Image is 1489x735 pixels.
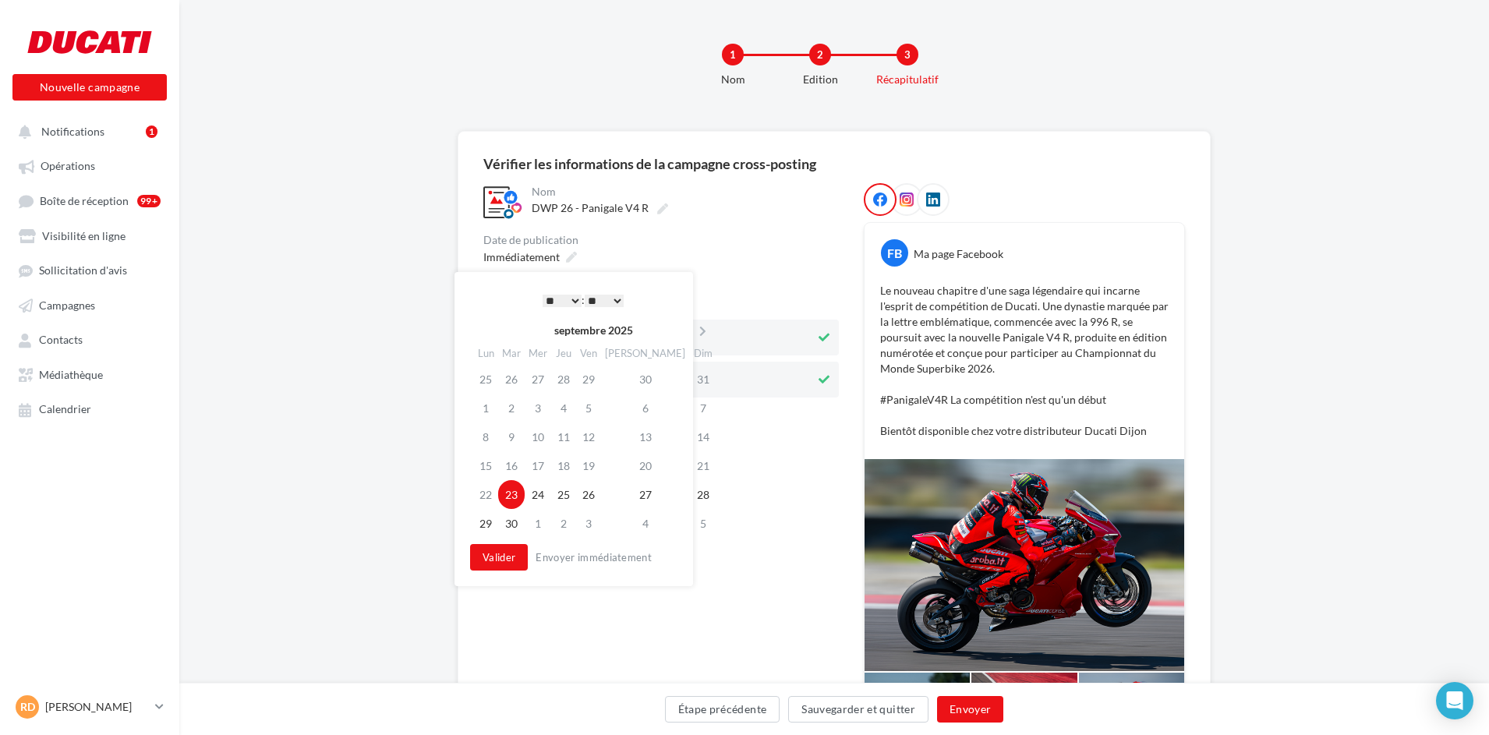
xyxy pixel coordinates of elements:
[914,246,1003,262] div: Ma page Facebook
[689,365,716,394] td: 31
[551,509,576,538] td: 2
[937,696,1003,723] button: Envoyer
[42,229,126,242] span: Visibilité en ligne
[473,480,498,509] td: 22
[576,422,601,451] td: 12
[39,368,103,381] span: Médiathèque
[9,325,170,353] a: Contacts
[20,699,35,715] span: RD
[12,692,167,722] a: RD [PERSON_NAME]
[689,342,716,365] th: Dim
[858,72,957,87] div: Récapitulatif
[1436,682,1473,719] div: Open Intercom Messenger
[498,451,525,480] td: 16
[601,480,689,509] td: 27
[504,288,662,312] div: :
[525,394,551,422] td: 3
[601,509,689,538] td: 4
[41,160,95,173] span: Opérations
[498,319,689,342] th: septembre 2025
[9,291,170,319] a: Campagnes
[470,544,528,571] button: Valider
[551,365,576,394] td: 28
[39,334,83,347] span: Contacts
[9,186,170,215] a: Boîte de réception99+
[41,125,104,138] span: Notifications
[483,250,560,263] span: Immédiatement
[683,72,783,87] div: Nom
[9,221,170,249] a: Visibilité en ligne
[473,422,498,451] td: 8
[576,365,601,394] td: 29
[551,480,576,509] td: 25
[665,696,780,723] button: Étape précédente
[39,299,95,312] span: Campagnes
[12,74,167,101] button: Nouvelle campagne
[689,422,716,451] td: 14
[9,360,170,388] a: Médiathèque
[689,451,716,480] td: 21
[788,696,928,723] button: Sauvegarder et quitter
[809,44,831,65] div: 2
[576,394,601,422] td: 5
[9,394,170,422] a: Calendrier
[532,186,836,197] div: Nom
[39,264,127,277] span: Sollicitation d'avis
[525,365,551,394] td: 27
[880,283,1169,439] p: Le nouveau chapitre d'une saga légendaire qui incarne l'esprit de compétition de Ducati. Une dyna...
[525,342,551,365] th: Mer
[576,509,601,538] td: 3
[525,480,551,509] td: 24
[529,548,658,567] button: Envoyer immédiatement
[722,44,744,65] div: 1
[576,451,601,480] td: 19
[483,235,839,246] div: Date de publication
[601,342,689,365] th: [PERSON_NAME]
[9,117,164,145] button: Notifications 1
[498,422,525,451] td: 9
[897,44,918,65] div: 3
[498,342,525,365] th: Mar
[498,509,525,538] td: 30
[45,699,149,715] p: [PERSON_NAME]
[601,394,689,422] td: 6
[601,422,689,451] td: 13
[881,239,908,267] div: FB
[473,394,498,422] td: 1
[498,394,525,422] td: 2
[9,256,170,284] a: Sollicitation d'avis
[601,365,689,394] td: 30
[551,422,576,451] td: 11
[525,422,551,451] td: 10
[576,342,601,365] th: Ven
[40,194,129,207] span: Boîte de réception
[551,394,576,422] td: 4
[498,480,525,509] td: 23
[689,394,716,422] td: 7
[473,365,498,394] td: 25
[39,403,91,416] span: Calendrier
[9,151,170,179] a: Opérations
[473,451,498,480] td: 15
[525,509,551,538] td: 1
[551,451,576,480] td: 18
[770,72,870,87] div: Edition
[532,201,649,214] span: DWP 26 - Panigale V4 R
[473,509,498,538] td: 29
[146,125,157,138] div: 1
[525,451,551,480] td: 17
[551,342,576,365] th: Jeu
[601,451,689,480] td: 20
[498,365,525,394] td: 26
[137,195,161,207] div: 99+
[473,342,498,365] th: Lun
[576,480,601,509] td: 26
[689,480,716,509] td: 28
[689,509,716,538] td: 5
[483,157,816,171] div: Vérifier les informations de la campagne cross-posting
